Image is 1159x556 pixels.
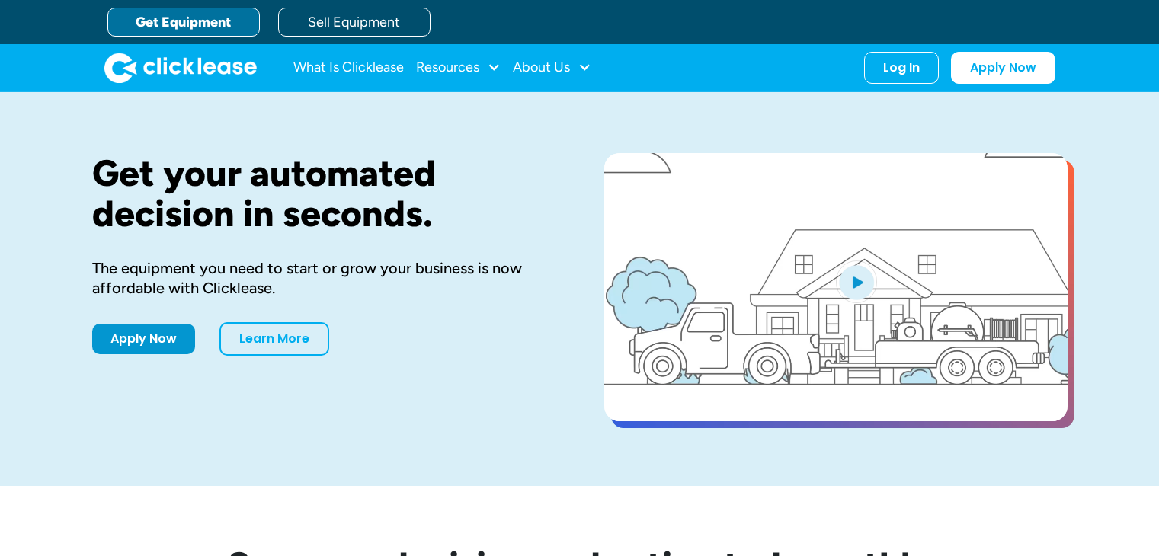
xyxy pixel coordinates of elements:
[836,260,877,303] img: Blue play button logo on a light blue circular background
[104,53,257,83] a: home
[92,258,555,298] div: The equipment you need to start or grow your business is now affordable with Clicklease.
[92,153,555,234] h1: Get your automated decision in seconds.
[104,53,257,83] img: Clicklease logo
[513,53,591,83] div: About Us
[278,8,431,37] a: Sell Equipment
[604,153,1068,421] a: open lightbox
[107,8,260,37] a: Get Equipment
[293,53,404,83] a: What Is Clicklease
[951,52,1055,84] a: Apply Now
[416,53,501,83] div: Resources
[883,60,920,75] div: Log In
[92,324,195,354] a: Apply Now
[219,322,329,356] a: Learn More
